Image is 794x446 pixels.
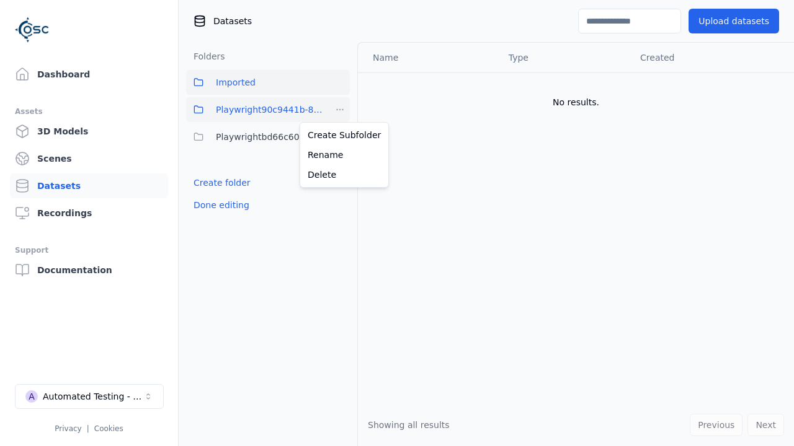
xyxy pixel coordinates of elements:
a: Delete [303,165,386,185]
a: Rename [303,145,386,165]
a: Create Subfolder [303,125,386,145]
